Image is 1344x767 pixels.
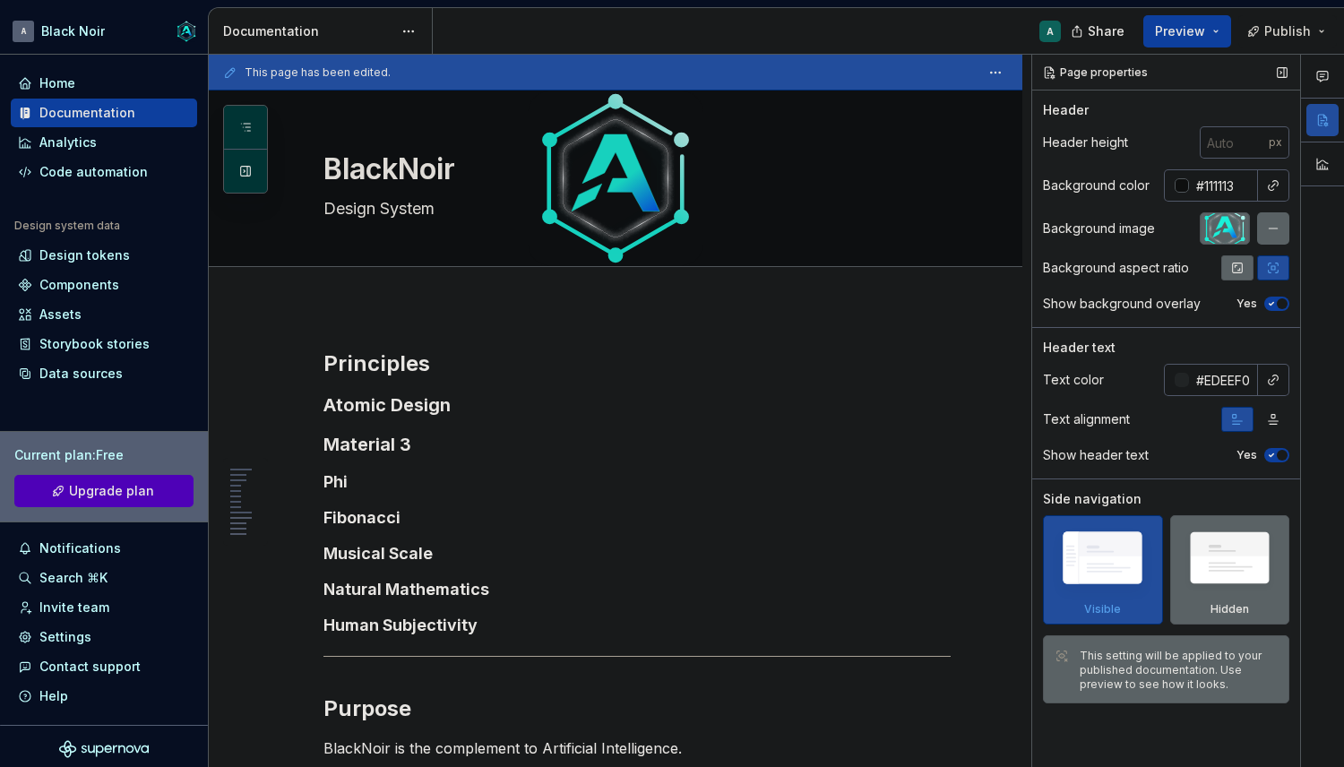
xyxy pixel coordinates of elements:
div: Text color [1043,371,1104,389]
a: Settings [11,623,197,651]
div: Assets [39,306,82,323]
span: Share [1088,22,1124,40]
input: Auto [1200,126,1269,159]
h3: Atomic Design [323,392,951,418]
div: A [13,21,34,42]
button: Search ⌘K [11,564,197,592]
a: Data sources [11,359,197,388]
div: Show header text [1043,446,1149,464]
div: This setting will be applied to your published documentation. Use preview to see how it looks. [1080,649,1278,692]
a: Code automation [11,158,197,186]
div: Header [1043,101,1089,119]
a: Design tokens [11,241,197,270]
div: Design tokens [39,246,130,264]
div: Hidden [1210,602,1249,616]
div: Header height [1043,134,1128,151]
button: Help [11,682,197,711]
div: Hidden [1170,515,1290,625]
div: A [1047,24,1054,39]
a: Invite team [11,593,197,622]
label: Yes [1236,448,1257,462]
a: Components [11,271,197,299]
button: Notifications [11,534,197,563]
a: Upgrade plan [14,475,194,507]
h2: Purpose [323,694,951,723]
button: Publish [1238,15,1337,47]
input: Auto [1189,364,1258,396]
button: Share [1062,15,1136,47]
div: Home [39,74,75,92]
button: Contact support [11,652,197,681]
div: Documentation [39,104,135,122]
div: Background aspect ratio [1043,259,1189,277]
img: AReid987 [176,21,197,42]
div: Design system data [14,219,120,233]
h3: Material 3 [323,432,951,457]
a: Documentation [11,99,197,127]
h4: Fibonacci [323,507,951,529]
div: Code automation [39,163,148,181]
p: px [1269,135,1282,150]
div: Show background overlay [1043,295,1201,313]
div: Settings [39,628,91,646]
div: Visible [1043,515,1163,625]
p: BlackNoir is the complement to Artificial Intelligence. [323,737,951,759]
div: Components [39,276,119,294]
h4: Natural Mathematics [323,579,951,600]
textarea: BlackNoir [320,148,947,191]
svg: Supernova Logo [59,740,149,758]
div: Notifications [39,539,121,557]
span: This page has been edited. [245,65,391,80]
div: Contact support [39,658,141,676]
div: Visible [1084,602,1121,616]
input: Auto [1189,169,1258,202]
a: Home [11,69,197,98]
div: Documentation [223,22,392,40]
div: Black Noir [41,22,105,40]
div: Background image [1043,220,1155,237]
h4: Musical Scale [323,543,951,564]
button: Preview [1143,15,1231,47]
div: Header text [1043,339,1116,357]
div: Storybook stories [39,335,150,353]
div: Help [39,687,68,705]
a: Analytics [11,128,197,157]
h2: Principles [323,349,951,378]
div: Text alignment [1043,410,1130,428]
div: Search ⌘K [39,569,108,587]
div: Side navigation [1043,490,1142,508]
div: Invite team [39,599,109,616]
h4: Phi [323,471,951,493]
div: Background color [1043,177,1150,194]
a: Assets [11,300,197,329]
div: Data sources [39,365,123,383]
span: Publish [1264,22,1311,40]
span: Upgrade plan [69,482,154,500]
div: Analytics [39,134,97,151]
label: Yes [1236,297,1257,311]
div: Current plan : Free [14,446,194,464]
span: Preview [1155,22,1205,40]
textarea: Design System [320,194,947,223]
a: Storybook stories [11,330,197,358]
button: ABlack NoirAReid987 [4,12,204,50]
h4: Human Subjectivity [323,615,951,636]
